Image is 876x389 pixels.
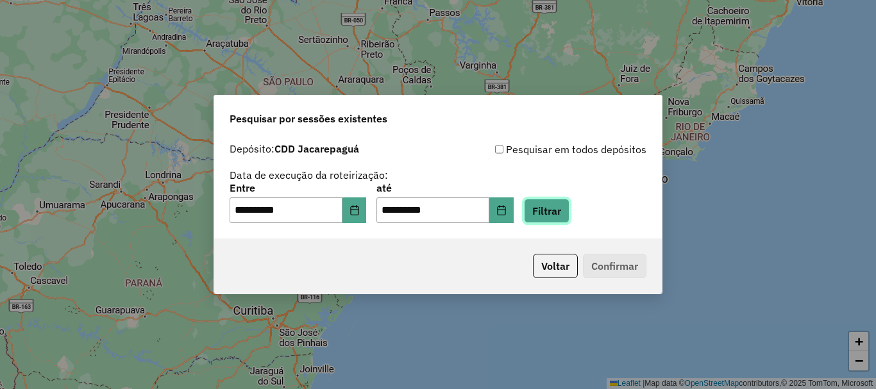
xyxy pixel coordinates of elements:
[230,167,388,183] label: Data de execução da roteirização:
[274,142,359,155] strong: CDD Jacarepaguá
[489,197,514,223] button: Choose Date
[533,254,578,278] button: Voltar
[438,142,646,157] div: Pesquisar em todos depósitos
[230,141,359,156] label: Depósito:
[230,180,366,195] label: Entre
[524,199,569,223] button: Filtrar
[342,197,367,223] button: Choose Date
[376,180,513,195] label: até
[230,111,387,126] span: Pesquisar por sessões existentes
